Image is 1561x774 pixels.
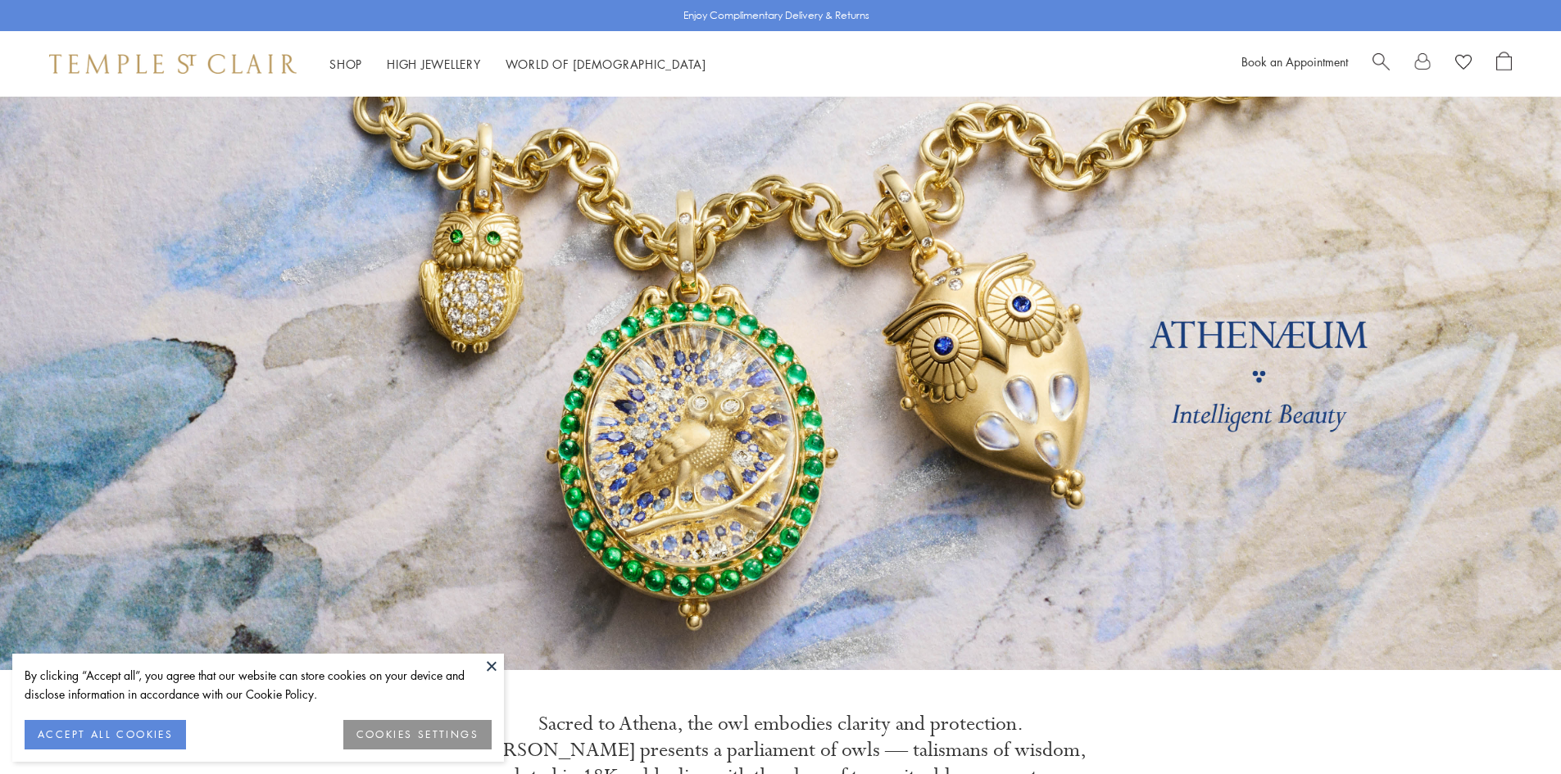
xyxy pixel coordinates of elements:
[387,56,481,72] a: High JewelleryHigh Jewellery
[49,54,297,74] img: Temple St. Clair
[1496,52,1512,76] a: Open Shopping Bag
[25,720,186,749] button: ACCEPT ALL COOKIES
[329,56,362,72] a: ShopShop
[1241,53,1348,70] a: Book an Appointment
[1455,52,1472,76] a: View Wishlist
[25,666,492,704] div: By clicking “Accept all”, you agree that our website can store cookies on your device and disclos...
[506,56,706,72] a: World of [DEMOGRAPHIC_DATA]World of [DEMOGRAPHIC_DATA]
[683,7,869,24] p: Enjoy Complimentary Delivery & Returns
[1373,52,1390,76] a: Search
[1479,697,1545,758] iframe: Gorgias live chat messenger
[329,54,706,75] nav: Main navigation
[343,720,492,749] button: COOKIES SETTINGS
